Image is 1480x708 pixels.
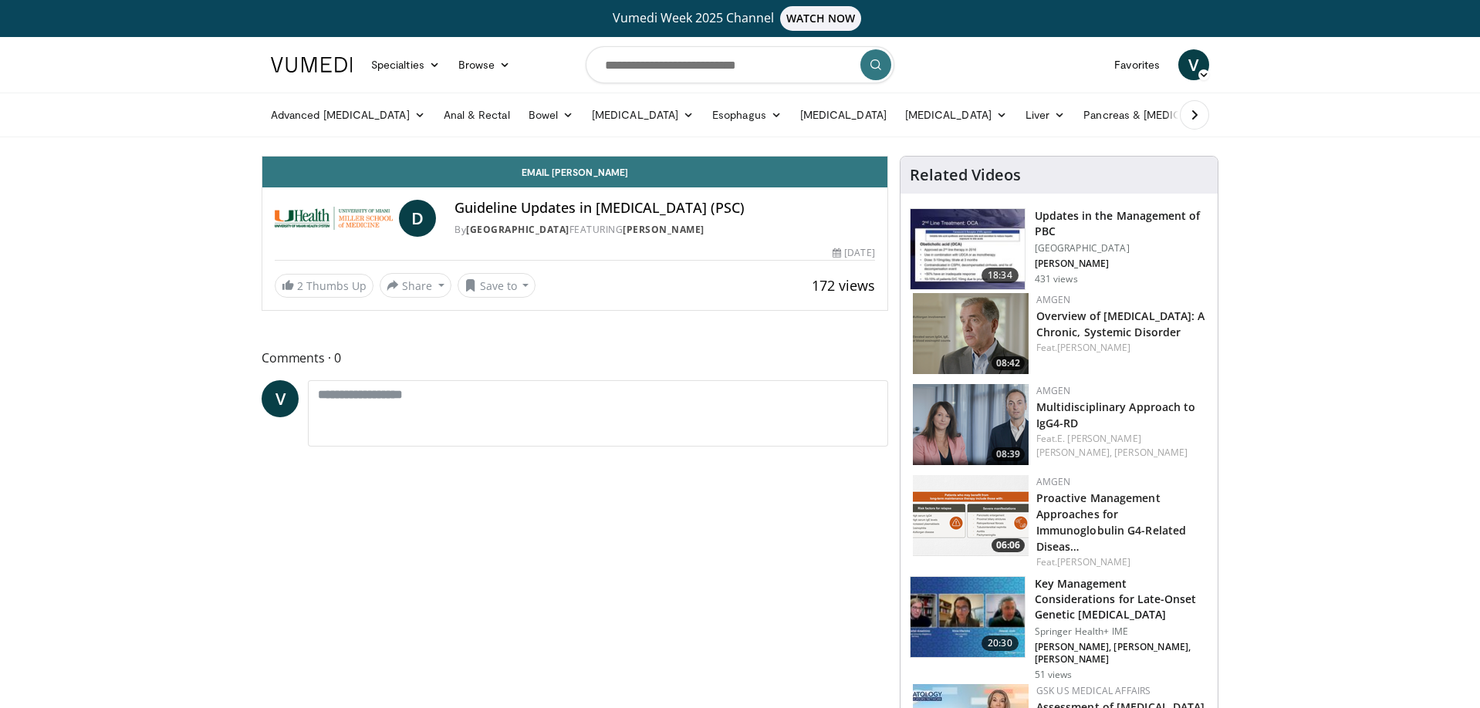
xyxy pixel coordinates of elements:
[913,293,1029,374] img: 40cb7efb-a405-4d0b-b01f-0267f6ac2b93.png.150x105_q85_crop-smart_upscale.png
[583,99,703,130] a: [MEDICAL_DATA]
[275,274,373,298] a: 2 Thumbs Up
[1035,669,1073,681] p: 51 views
[1036,475,1071,488] a: Amgen
[275,200,393,237] img: University of Miami
[1114,446,1188,459] a: [PERSON_NAME]
[992,447,1025,461] span: 08:39
[1057,341,1130,354] a: [PERSON_NAME]
[1036,293,1071,306] a: Amgen
[1035,641,1208,666] p: [PERSON_NAME], [PERSON_NAME], [PERSON_NAME]
[1036,684,1151,697] a: GSK US Medical Affairs
[1035,258,1208,270] p: [PERSON_NAME]
[910,166,1021,184] h4: Related Videos
[399,200,436,237] a: D
[812,276,875,295] span: 172 views
[1035,208,1208,239] h3: Updates in the Management of PBC
[992,356,1025,370] span: 08:42
[1035,242,1208,255] p: [GEOGRAPHIC_DATA]
[1035,273,1078,285] p: 431 views
[1036,432,1205,460] div: Feat.
[913,384,1029,465] img: 04ce378e-5681-464e-a54a-15375da35326.png.150x105_q85_crop-smart_upscale.png
[519,99,583,130] a: Bowel
[1036,384,1071,397] a: Amgen
[910,208,1208,290] a: 18:34 Updates in the Management of PBC [GEOGRAPHIC_DATA] [PERSON_NAME] 431 views
[1036,308,1205,339] a: Overview of [MEDICAL_DATA]: A Chronic, Systemic Disorder
[1036,341,1205,355] div: Feat.
[913,475,1029,556] a: 06:06
[466,223,569,236] a: [GEOGRAPHIC_DATA]
[1036,400,1196,430] a: Multidisciplinary Approach to IgG4-RD
[791,99,896,130] a: [MEDICAL_DATA]
[362,49,449,80] a: Specialties
[623,223,705,236] a: [PERSON_NAME]
[454,223,874,237] div: By FEATURING
[1035,576,1208,622] h3: Key Management Considerations for Late-Onset Genetic [MEDICAL_DATA]
[1036,491,1187,554] a: Proactive Management Approaches for Immunoglobulin G4-Related Diseas…
[262,157,887,187] a: Email [PERSON_NAME]
[1057,555,1130,568] a: [PERSON_NAME]
[913,384,1029,465] a: 08:39
[380,273,451,298] button: Share
[271,57,353,72] img: VuMedi Logo
[982,636,1019,651] span: 20:30
[262,348,888,368] span: Comments 0
[1036,555,1205,569] div: Feat.
[1178,49,1209,80] a: V
[1035,625,1208,638] p: Springer Health+ IME
[1036,432,1141,459] a: E. [PERSON_NAME] [PERSON_NAME],
[913,293,1029,374] a: 08:42
[982,268,1019,283] span: 18:34
[910,576,1208,681] a: 20:30 Key Management Considerations for Late-Onset Genetic [MEDICAL_DATA] Springer Health+ IME [P...
[273,6,1207,31] a: Vumedi Week 2025 ChannelWATCH NOW
[262,380,299,417] a: V
[780,6,862,31] span: WATCH NOW
[1105,49,1169,80] a: Favorites
[911,209,1025,289] img: 5cf47cf8-5b4c-4c40-a1d9-4c8d132695a9.150x105_q85_crop-smart_upscale.jpg
[703,99,791,130] a: Esophagus
[833,246,874,260] div: [DATE]
[262,99,434,130] a: Advanced [MEDICAL_DATA]
[458,273,536,298] button: Save to
[992,538,1025,552] span: 06:06
[297,278,303,293] span: 2
[1016,99,1074,130] a: Liver
[911,577,1025,657] img: beaec1a9-1a09-4975-8157-4df5edafc3c8.150x105_q85_crop-smart_upscale.jpg
[896,99,1016,130] a: [MEDICAL_DATA]
[586,46,894,83] input: Search topics, interventions
[434,99,519,130] a: Anal & Rectal
[1074,99,1255,130] a: Pancreas & [MEDICAL_DATA]
[449,49,520,80] a: Browse
[454,200,874,217] h4: Guideline Updates in [MEDICAL_DATA] (PSC)
[913,475,1029,556] img: b07e8bac-fd62-4609-bac4-e65b7a485b7c.png.150x105_q85_crop-smart_upscale.png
